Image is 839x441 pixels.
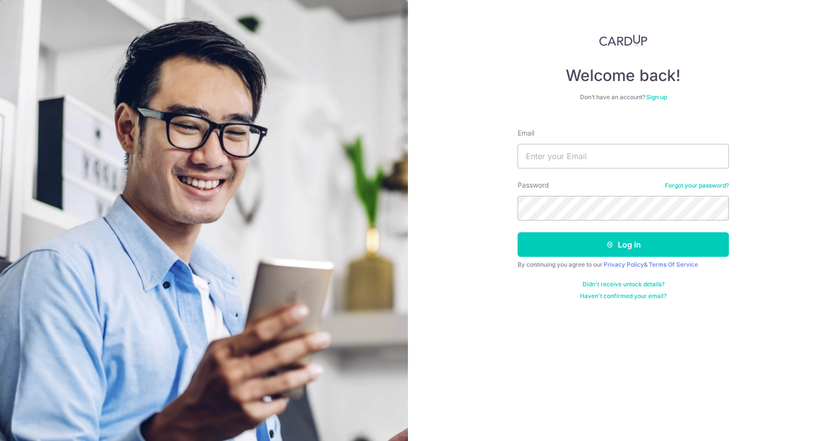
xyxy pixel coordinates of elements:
[518,144,729,168] input: Enter your Email
[599,34,647,46] img: CardUp Logo
[646,93,667,101] a: Sign up
[518,93,729,101] div: Don’t have an account?
[518,261,729,269] div: By continuing you agree to our &
[518,128,534,138] label: Email
[518,66,729,85] h4: Welcome back!
[604,261,644,268] a: Privacy Policy
[582,280,665,288] a: Didn't receive unlock details?
[649,261,698,268] a: Terms Of Service
[518,180,549,190] label: Password
[665,182,729,190] a: Forgot your password?
[518,232,729,257] button: Log in
[580,292,666,300] a: Haven't confirmed your email?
